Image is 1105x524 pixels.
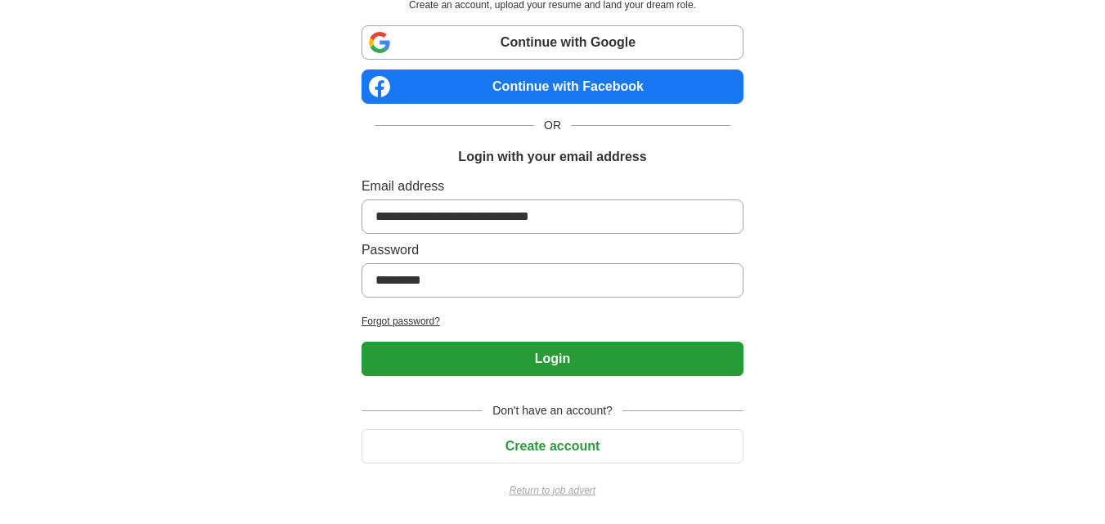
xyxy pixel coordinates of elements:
span: OR [534,117,571,134]
span: Don't have an account? [483,402,622,419]
h1: Login with your email address [458,147,646,167]
label: Password [362,240,743,260]
a: Return to job advert [362,483,743,498]
a: Forgot password? [362,314,743,329]
a: Continue with Google [362,25,743,60]
a: Create account [362,439,743,453]
button: Create account [362,429,743,464]
a: Continue with Facebook [362,69,743,104]
label: Email address [362,177,743,196]
button: Login [362,342,743,376]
